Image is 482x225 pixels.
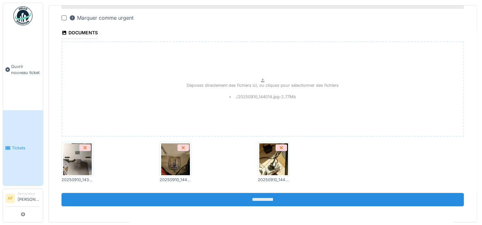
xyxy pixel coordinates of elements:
div: 20250910_143942.jpg [61,177,93,183]
div: Demandeur [18,191,40,196]
img: 5okmczo9fs8t986u85pa075c5k8n [63,143,92,175]
li: [PERSON_NAME] [18,191,40,205]
li: AF [5,194,15,203]
a: Ouvrir nouveau ticket [3,29,43,110]
img: eulyurd6f2zxo0hv8qdqprfjmmih [259,143,288,175]
a: AF Demandeur[PERSON_NAME] [5,191,40,207]
span: Ouvrir nouveau ticket [11,64,40,76]
img: g17kzdqet698v5m7pji56b0a4j7l [161,143,190,175]
div: Marquer comme urgent [69,14,133,22]
div: 20250910_144014.jpg [258,177,290,183]
li: ./20250910_144014.jpg - 2.77 Mb [229,94,296,100]
img: Badge_color-CXgf-gQk.svg [13,6,32,25]
div: 20250910_144004.jpg [160,177,191,183]
div: Documents [61,28,98,39]
p: Déposez directement des fichiers ici, ou cliquez pour sélectionner des fichiers [187,82,339,88]
a: Tickets [3,110,43,186]
span: Tickets [12,145,40,151]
